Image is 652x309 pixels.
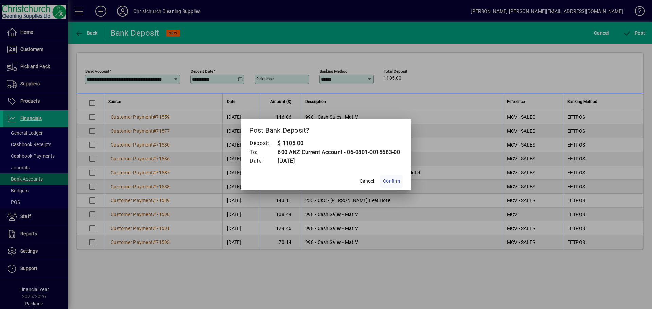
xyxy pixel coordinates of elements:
td: $ 1105.00 [277,139,400,148]
td: Date: [249,157,277,166]
td: [DATE] [277,157,400,166]
button: Confirm [380,175,403,188]
td: 600 ANZ Current Account - 06-0801-0015683-00 [277,148,400,157]
button: Cancel [356,175,378,188]
span: Cancel [360,178,374,185]
span: Confirm [383,178,400,185]
td: Deposit: [249,139,277,148]
td: To: [249,148,277,157]
h2: Post Bank Deposit? [241,119,411,139]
